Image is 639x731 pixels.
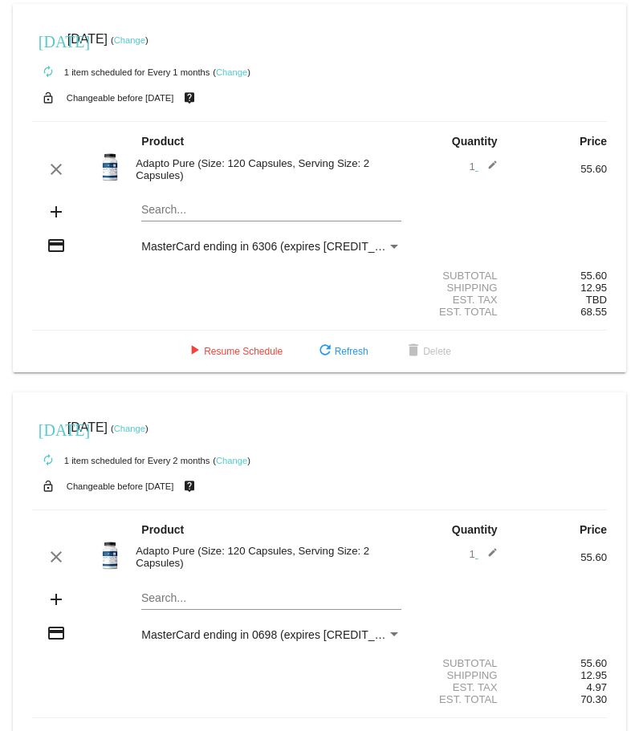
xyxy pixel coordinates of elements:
div: Adapto Pure (Size: 120 Capsules, Serving Size: 2 Capsules) [128,545,415,569]
button: Refresh [303,337,381,366]
small: ( ) [111,35,149,45]
mat-icon: clear [47,160,66,179]
mat-icon: edit [478,547,498,567]
span: 12.95 [580,669,607,681]
img: bodylogicmd-adapto-pure-60-capsules.jpg [94,152,126,184]
mat-icon: [DATE] [39,419,58,438]
mat-icon: edit [478,160,498,179]
span: Refresh [315,346,368,357]
a: Change [216,456,247,465]
div: Subtotal [415,657,511,669]
small: Changeable before [DATE] [67,93,174,103]
mat-select: Payment Method [141,628,401,641]
span: TBD [586,294,607,306]
span: 1 [470,160,498,173]
mat-icon: add [47,590,66,609]
mat-select: Payment Method [141,240,401,253]
div: Shipping [415,669,511,681]
mat-icon: lock_open [39,87,58,108]
mat-icon: lock_open [39,476,58,497]
strong: Price [580,523,607,536]
small: Changeable before [DATE] [67,481,174,491]
div: Est. Tax [415,294,511,306]
small: ( ) [213,67,250,77]
mat-icon: play_arrow [185,342,204,361]
strong: Product [141,523,184,536]
button: Resume Schedule [172,337,295,366]
mat-icon: credit_card [47,623,66,643]
mat-icon: add [47,202,66,221]
small: ( ) [111,424,149,433]
span: MasterCard ending in 6306 (expires [CREDIT_CARD_DATA]) [141,240,448,253]
span: 70.30 [580,693,607,705]
a: Change [114,424,145,433]
mat-icon: autorenew [39,63,58,82]
span: Resume Schedule [185,346,283,357]
mat-icon: autorenew [39,451,58,470]
div: 55.60 [511,163,607,175]
div: Adapto Pure (Size: 120 Capsules, Serving Size: 2 Capsules) [128,157,415,181]
mat-icon: clear [47,547,66,567]
div: Subtotal [415,270,511,282]
span: 4.97 [586,681,607,693]
small: 1 item scheduled for Every 1 months [32,67,210,77]
small: 1 item scheduled for Every 2 months [32,456,210,465]
mat-icon: live_help [180,476,199,497]
span: MasterCard ending in 0698 (expires [CREDIT_CARD_DATA]) [141,628,448,641]
strong: Price [580,135,607,148]
span: 68.55 [580,306,607,318]
div: 55.60 [511,657,607,669]
mat-icon: refresh [315,342,335,361]
img: bodylogicmd-adapto-pure-60-capsules.jpg [94,540,126,572]
div: 55.60 [511,551,607,563]
div: Est. Tax [415,681,511,693]
mat-icon: [DATE] [39,30,58,50]
small: ( ) [213,456,250,465]
input: Search... [141,204,401,217]
span: 12.95 [580,282,607,294]
span: Delete [404,346,451,357]
div: Est. Total [415,693,511,705]
button: Delete [391,337,464,366]
a: Change [216,67,247,77]
mat-icon: credit_card [47,236,66,255]
span: 1 [470,548,498,560]
strong: Quantity [452,135,498,148]
input: Search... [141,592,401,605]
strong: Quantity [452,523,498,536]
div: 55.60 [511,270,607,282]
mat-icon: delete [404,342,423,361]
a: Change [114,35,145,45]
mat-icon: live_help [180,87,199,108]
div: Est. Total [415,306,511,318]
strong: Product [141,135,184,148]
div: Shipping [415,282,511,294]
